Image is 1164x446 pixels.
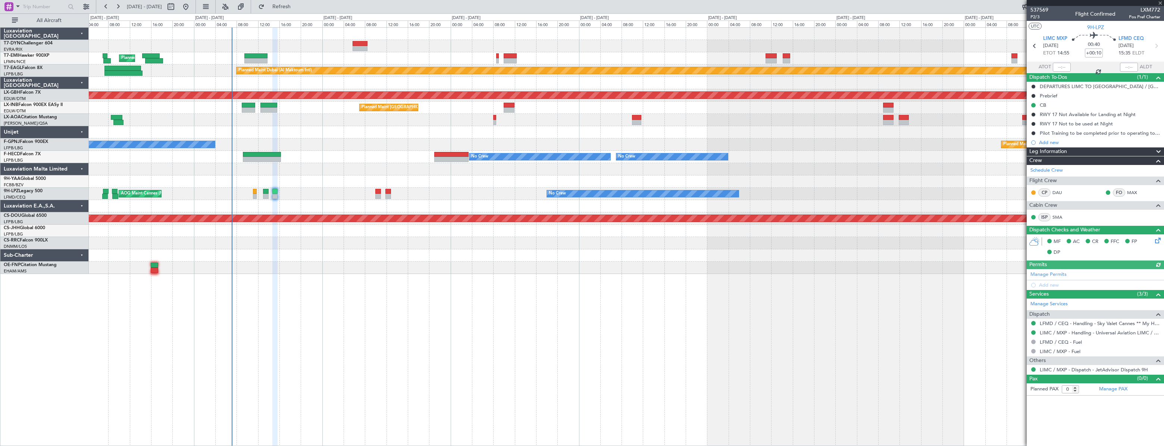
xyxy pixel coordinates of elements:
div: [DATE] - [DATE] [452,15,481,21]
div: 04:00 [344,21,365,27]
div: 20:00 [814,21,835,27]
a: LX-AOACitation Mustang [4,115,57,119]
a: LFPB/LBG [4,71,23,77]
span: CR [1092,238,1098,246]
a: CS-JHHGlobal 6000 [4,226,45,230]
button: All Aircraft [8,15,81,26]
span: ETOT [1043,50,1055,57]
span: 15:35 [1118,50,1130,57]
span: ELDT [1132,50,1144,57]
div: Planned Maint [GEOGRAPHIC_DATA] [121,53,193,64]
div: [DATE] - [DATE] [836,15,865,21]
button: UTC [1029,23,1042,29]
span: LXM772 [1129,6,1160,14]
span: LX-INB [4,103,18,107]
div: 20:00 [557,21,579,27]
a: MAX [1127,189,1144,196]
span: T7-EMI [4,53,18,58]
span: Dispatch Checks and Weather [1029,226,1100,234]
div: 00:00 [194,21,215,27]
span: FP [1132,238,1137,246]
div: 20:00 [686,21,707,27]
div: 08:00 [622,21,643,27]
span: Dispatch To-Dos [1029,73,1067,82]
a: LFMD / CEQ - Fuel [1040,339,1082,345]
span: T7-DYN [4,41,21,46]
div: [DATE] - [DATE] [90,15,119,21]
div: 08:00 [108,21,129,27]
span: LX-GBH [4,90,20,95]
div: Planned Maint [GEOGRAPHIC_DATA] ([GEOGRAPHIC_DATA]) [362,102,479,113]
div: 12:00 [643,21,664,27]
span: 00:40 [1088,41,1100,49]
span: Services [1029,290,1049,299]
a: LFPB/LBG [4,219,23,225]
div: Prebrief [1040,93,1057,99]
div: No Crew [549,188,566,199]
a: LFMN/NCE [4,59,26,65]
div: 04:00 [857,21,878,27]
div: CB [1040,102,1046,108]
button: Refresh [255,1,300,13]
span: LFMD CEQ [1118,35,1144,43]
span: CS-DOU [4,213,21,218]
a: F-HECDFalcon 7X [4,152,41,156]
span: OE-FNP [4,263,21,267]
span: All Aircraft [19,18,79,23]
div: DEPARTURES LIMC TO [GEOGRAPHIC_DATA] / [GEOGRAPHIC_DATA] - FILE VIA [GEOGRAPHIC_DATA] [1040,83,1160,90]
a: EHAM/AMS [4,268,26,274]
span: P2/3 [1030,14,1048,20]
input: Trip Number [23,1,66,12]
a: FCBB/BZV [4,182,24,188]
a: LFPB/LBG [4,145,23,151]
div: 00:00 [835,21,857,27]
span: CS-RRC [4,238,20,243]
span: 9H-LPZ [4,189,19,193]
div: 12:00 [387,21,408,27]
div: 00:00 [579,21,600,27]
div: [DATE] - [DATE] [323,15,352,21]
a: EDLW/DTM [4,108,26,114]
div: 04:00 [215,21,237,27]
div: [DATE] - [DATE] [708,15,737,21]
span: DP [1054,249,1060,256]
span: Pax [1029,375,1038,383]
span: (1/1) [1137,73,1148,81]
a: LX-GBHFalcon 7X [4,90,41,95]
a: LIMC / MXP - Dispatch - JetAdvisor Dispatch 9H [1040,367,1148,373]
a: Manage PAX [1099,386,1127,393]
div: 04:00 [729,21,750,27]
div: RWY 17 Not Available for Landing at Night [1040,111,1136,118]
div: 08:00 [365,21,386,27]
span: (0/0) [1137,374,1148,382]
div: 16:00 [151,21,172,27]
a: DAU [1052,189,1069,196]
span: Pos Pref Charter [1129,14,1160,20]
span: [DATE] [1118,42,1134,50]
span: Flight Crew [1029,177,1057,185]
a: Schedule Crew [1030,167,1063,174]
span: 537569 [1030,6,1048,14]
div: 20:00 [301,21,322,27]
a: LFMD / CEQ - Handling - Sky Valet Cannes ** My Handling**LFMD / CEQ [1040,320,1160,327]
div: 12:00 [515,21,536,27]
a: LFPB/LBG [4,157,23,163]
span: ALDT [1140,63,1152,71]
span: FFC [1111,238,1119,246]
span: Cabin Crew [1029,201,1057,210]
span: AC [1073,238,1080,246]
a: OE-FNPCitation Mustang [4,263,57,267]
span: 14:55 [1057,50,1069,57]
a: SMA [1052,214,1069,221]
span: [DATE] - [DATE] [127,3,162,10]
span: Dispatch [1029,310,1050,319]
a: 9H-LPZLegacy 500 [4,189,43,193]
div: 04:00 [985,21,1007,27]
span: Crew [1029,156,1042,165]
span: Others [1029,356,1046,365]
div: 08:00 [1007,21,1028,27]
span: LIMC MXP [1043,35,1067,43]
div: 20:00 [942,21,964,27]
div: No Crew [618,151,635,162]
div: 04:00 [472,21,493,27]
